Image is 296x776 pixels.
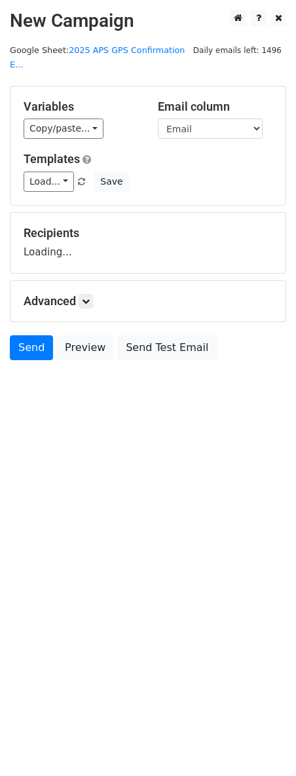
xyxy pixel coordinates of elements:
h5: Recipients [24,226,272,240]
h5: Variables [24,100,138,114]
span: Daily emails left: 1496 [189,43,286,58]
a: Preview [56,335,114,360]
a: 2025 APS GPS Confirmation E... [10,45,185,70]
a: Copy/paste... [24,119,103,139]
a: Load... [24,172,74,192]
a: Send Test Email [117,335,217,360]
div: Loading... [24,226,272,260]
h5: Advanced [24,294,272,308]
a: Templates [24,152,80,166]
small: Google Sheet: [10,45,185,70]
h2: New Campaign [10,10,286,32]
a: Daily emails left: 1496 [189,45,286,55]
a: Send [10,335,53,360]
button: Save [94,172,128,192]
h5: Email column [158,100,272,114]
